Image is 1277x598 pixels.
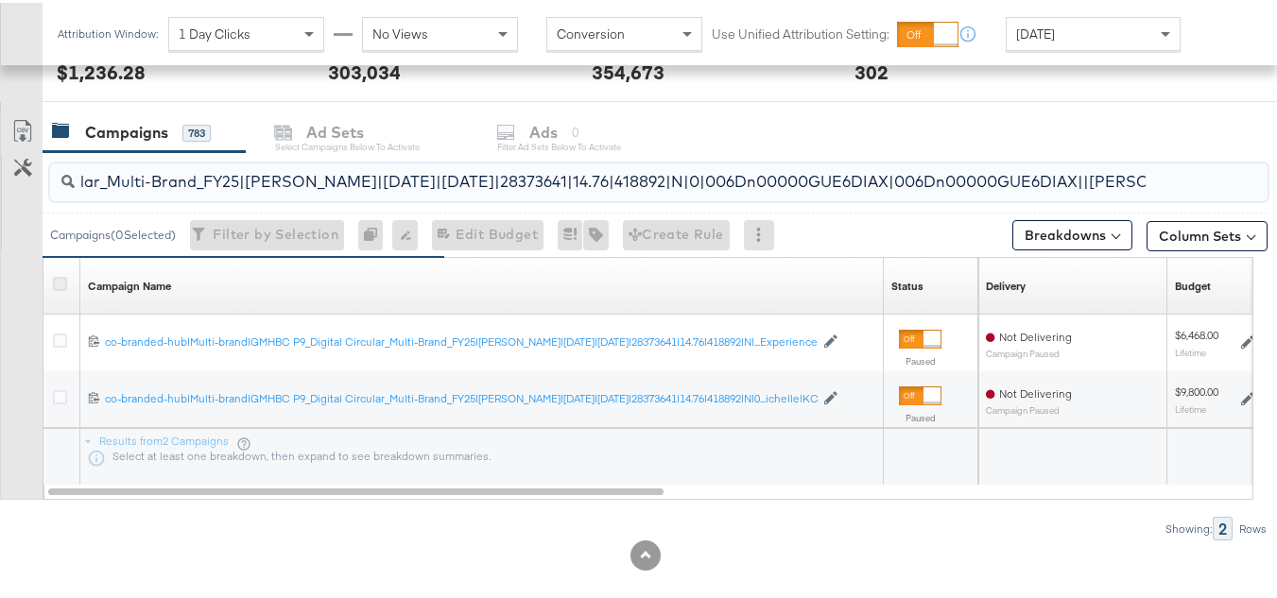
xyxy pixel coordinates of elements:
div: 354,673 [592,56,664,83]
span: No Views [372,23,428,40]
div: 783 [182,122,211,139]
div: Campaigns [85,119,168,141]
a: Reflects the ability of your Ad Campaign to achieve delivery based on ad states, schedule and bud... [986,276,1026,291]
sub: Campaign Paused [986,346,1072,356]
label: Use Unified Attribution Setting: [712,23,889,41]
div: 0 [358,217,392,248]
sub: Campaign Paused [986,402,1072,413]
a: Shows the current state of your Ad Campaign. [891,276,923,291]
input: Search Campaigns by Name, ID or Objective [75,153,1160,190]
div: 2 [1213,514,1233,538]
sub: Lifetime [1175,401,1206,412]
div: $9,800.00 [1175,382,1218,397]
a: Your campaign name. [88,276,171,291]
span: Not Delivering [999,384,1072,398]
sub: Lifetime [1175,344,1206,355]
span: [DATE] [1016,23,1055,40]
div: Budget [1175,276,1211,291]
div: Showing: [1165,520,1213,533]
span: 1 Day Clicks [179,23,250,40]
label: Paused [899,352,941,365]
button: Column Sets [1147,218,1268,248]
label: Paused [899,409,941,421]
div: $6,468.00 [1175,325,1218,340]
div: 302 [854,56,889,83]
div: $1,236.28 [57,56,146,83]
div: Delivery [986,276,1026,291]
a: co-branded-hub|Multi-brand|GMHBC P9_Digital Circular_Multi-Brand_FY25|[PERSON_NAME]|[DATE]|[DATE]... [105,388,814,404]
div: Attribution Window: [57,25,159,38]
div: co-branded-hub|Multi-brand|GMHBC P9_Digital Circular_Multi-Brand_FY25|[PERSON_NAME]|[DATE]|[DATE]... [105,388,814,403]
a: The maximum amount you're willing to spend on your ads, on average each day or over the lifetime ... [1175,276,1211,291]
button: Breakdowns [1012,217,1132,248]
div: Campaigns ( 0 Selected) [50,224,176,241]
span: Not Delivering [999,327,1072,341]
div: Rows [1238,520,1268,533]
div: Campaign Name [88,276,171,291]
div: co-branded-hub|Multi-brand|GMHBC P9_Digital Circular_Multi-Brand_FY25|[PERSON_NAME]|[DATE]|[DATE]... [105,332,814,347]
a: co-branded-hub|Multi-brand|GMHBC P9_Digital Circular_Multi-Brand_FY25|[PERSON_NAME]|[DATE]|[DATE]... [105,332,814,348]
div: Status [891,276,923,291]
span: Conversion [557,23,625,40]
div: 303,034 [328,56,401,83]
